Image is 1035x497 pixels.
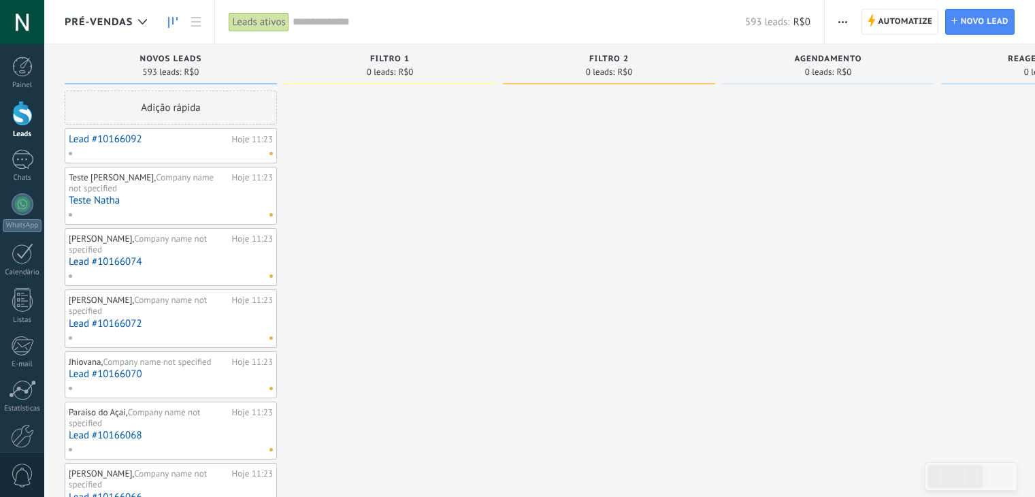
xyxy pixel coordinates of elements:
[143,68,182,76] span: 593 leads:
[398,68,413,76] span: R$0
[370,54,410,64] span: Filtro 1
[3,268,42,277] div: Calendário
[836,68,851,76] span: R$0
[69,406,201,429] span: Company name not specified
[65,91,277,125] div: Adição rápida
[69,172,229,193] div: Teste [PERSON_NAME],
[3,81,42,90] div: Painel
[269,448,273,451] span: Nenhuma tarefa atribuída
[510,54,708,66] div: Filtro 2
[269,387,273,390] span: Nenhuma tarefa atribuída
[65,16,133,29] span: Pré-Vendas
[69,468,207,490] span: Company name not specified
[861,9,938,35] a: Automatize
[69,256,273,268] a: Lead #10166074
[269,152,273,155] span: Nenhuma tarefa atribuída
[961,10,1008,34] span: Novo lead
[617,68,632,76] span: R$0
[229,12,289,32] div: Leads ativos
[878,10,932,34] span: Automatize
[103,356,211,368] span: Company name not specified
[69,295,229,316] div: [PERSON_NAME],
[586,68,615,76] span: 0 leads:
[3,360,42,369] div: E-mail
[69,234,229,255] div: [PERSON_NAME],
[232,357,273,368] div: Hoje 11:23
[232,234,273,255] div: Hoje 11:23
[3,316,42,325] div: Listas
[69,172,214,194] span: Company name not specified
[69,294,207,317] span: Company name not specified
[3,130,42,139] div: Leads
[793,16,810,29] span: R$0
[232,172,273,193] div: Hoje 11:23
[184,68,199,76] span: R$0
[140,54,202,64] span: Novos Leads
[69,468,229,490] div: [PERSON_NAME],
[69,407,229,428] div: Paraiso do Açai,
[3,174,42,182] div: Chats
[3,219,42,232] div: WhatsApp
[69,368,273,380] a: Lead #10166070
[729,54,927,66] div: Agendamento
[71,54,270,66] div: Novos Leads
[945,9,1015,35] a: Novo lead
[232,135,273,144] div: Hoje 11:23
[69,233,207,255] span: Company name not specified
[269,336,273,340] span: Nenhuma tarefa atribuída
[232,295,273,316] div: Hoje 11:23
[69,430,273,441] a: Lead #10166068
[291,54,489,66] div: Filtro 1
[69,357,229,368] div: Jhiovana,
[794,54,861,64] span: Agendamento
[69,195,273,206] a: Teste Natha
[232,468,273,490] div: Hoje 11:23
[269,274,273,278] span: Nenhuma tarefa atribuída
[69,133,229,145] a: Lead #10166092
[232,407,273,428] div: Hoje 11:23
[589,54,629,64] span: Filtro 2
[367,68,396,76] span: 0 leads:
[69,318,273,330] a: Lead #10166072
[745,16,790,29] span: 593 leads:
[269,213,273,217] span: Nenhuma tarefa atribuída
[3,404,42,413] div: Estatísticas
[805,68,834,76] span: 0 leads:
